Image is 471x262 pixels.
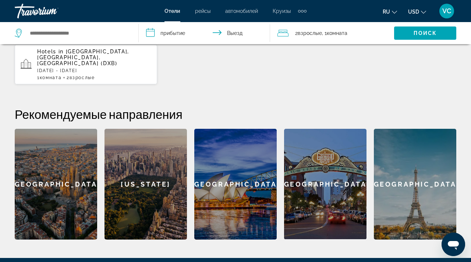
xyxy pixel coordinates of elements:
iframe: Кнопка запуска окна обмена сообщениями [442,233,465,256]
span: VC [442,7,451,15]
span: , 1 [322,28,347,38]
p: [DATE] - [DATE] [37,68,151,73]
span: ru [383,9,390,15]
button: Check in and out dates [139,22,270,44]
span: USD [408,9,419,15]
button: Travelers: 2 adults, 0 children [270,22,394,44]
button: Change currency [408,6,426,17]
span: Поиск [414,30,437,36]
button: Поиск [394,26,456,40]
span: Взрослые [298,30,322,36]
span: 1 [37,75,61,80]
a: [GEOGRAPHIC_DATA] [15,129,97,240]
button: Hotels in [GEOGRAPHIC_DATA], [GEOGRAPHIC_DATA], [GEOGRAPHIC_DATA] (DXB)[DATE] - [DATE]1Комната2Вз... [15,44,157,85]
a: автомобилей [225,8,258,14]
a: Travorium [15,1,88,21]
span: Комната [40,75,62,80]
a: рейсы [195,8,210,14]
button: Extra navigation items [298,5,307,17]
a: [GEOGRAPHIC_DATA] [284,129,366,240]
a: Круизы [273,8,291,14]
button: Change language [383,6,397,17]
span: Взрослые [70,75,95,80]
span: Комната [327,30,347,36]
span: [GEOGRAPHIC_DATA], [GEOGRAPHIC_DATA], [GEOGRAPHIC_DATA] (DXB) [37,49,129,66]
span: 2 [67,75,95,80]
a: Отели [164,8,180,14]
h2: Рекомендуемые направления [15,107,456,121]
span: Hotels in [37,49,64,54]
a: [GEOGRAPHIC_DATA] [194,129,277,240]
a: [GEOGRAPHIC_DATA] [374,129,456,240]
span: 2 [295,28,322,38]
div: [GEOGRAPHIC_DATA] [284,129,366,239]
a: [US_STATE] [105,129,187,240]
button: User Menu [437,3,456,19]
